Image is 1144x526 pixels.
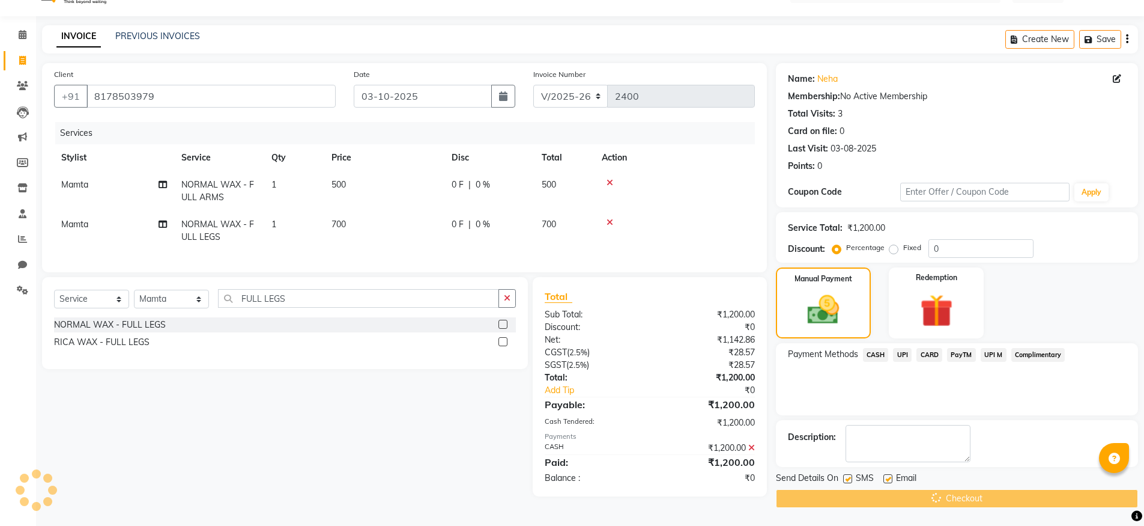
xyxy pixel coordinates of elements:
[545,432,754,442] div: Payments
[54,336,150,349] div: RICA WAX - FULL LEGS
[900,183,1070,201] input: Enter Offer / Coupon Code
[788,431,836,444] div: Description:
[846,242,885,253] label: Percentage
[650,417,764,429] div: ₹1,200.00
[354,69,370,80] label: Date
[788,90,840,103] div: Membership:
[271,179,276,190] span: 1
[838,108,843,120] div: 3
[468,179,471,191] span: |
[1005,30,1074,49] button: Create New
[650,308,764,321] div: ₹1,200.00
[536,321,650,334] div: Discount:
[650,321,764,334] div: ₹0
[847,222,885,234] div: ₹1,200.00
[981,348,1006,362] span: UPI M
[840,125,844,138] div: 0
[218,289,499,308] input: Search or Scan
[797,292,849,328] img: _cash.svg
[536,372,650,384] div: Total:
[542,179,556,190] span: 500
[536,308,650,321] div: Sub Total:
[536,472,650,485] div: Balance :
[536,455,650,469] div: Paid:
[788,125,837,138] div: Card on file:
[536,346,650,359] div: ( )
[776,472,838,487] span: Send Details On
[54,319,166,331] div: NORMAL WAX - FULL LEGS
[536,384,668,397] a: Add Tip
[536,442,650,454] div: CASH
[831,142,876,155] div: 03-08-2025
[788,160,815,173] div: Points:
[452,218,464,231] span: 0 F
[61,219,88,230] span: Mamta
[56,26,101,47] a: INVOICE
[788,348,858,361] span: Payment Methods
[817,160,822,173] div: 0
[444,144,534,171] th: Disc
[54,85,88,108] button: +91
[794,274,852,284] label: Manual Payment
[115,31,200,41] a: PREVIOUS INVOICES
[650,442,764,454] div: ₹1,200.00
[264,144,324,171] th: Qty
[86,85,336,108] input: Search by Name/Mobile/Email/Code
[863,348,889,362] span: CASH
[650,334,764,346] div: ₹1,142.86
[856,472,874,487] span: SMS
[61,179,88,190] span: Mamta
[569,360,587,370] span: 2.5%
[324,144,444,171] th: Price
[893,348,912,362] span: UPI
[536,397,650,412] div: Payable:
[650,359,764,372] div: ₹28.57
[1011,348,1065,362] span: Complimentary
[476,179,490,191] span: 0 %
[452,179,464,191] span: 0 F
[650,346,764,359] div: ₹28.57
[542,219,556,230] span: 700
[650,472,764,485] div: ₹0
[896,472,916,487] span: Email
[181,219,254,242] span: NORMAL WAX - FULL LEGS
[916,272,957,283] label: Redemption
[788,186,901,198] div: Coupon Code
[788,142,828,155] div: Last Visit:
[910,290,963,331] img: _gift.svg
[788,73,815,85] div: Name:
[534,144,595,171] th: Total
[788,90,1126,103] div: No Active Membership
[545,290,572,303] span: Total
[788,243,825,255] div: Discount:
[650,455,764,469] div: ₹1,200.00
[669,384,764,397] div: ₹0
[331,179,346,190] span: 500
[476,218,490,231] span: 0 %
[788,108,835,120] div: Total Visits:
[545,359,566,370] span: SGST
[468,218,471,231] span: |
[650,372,764,384] div: ₹1,200.00
[916,348,942,362] span: CARD
[174,144,264,171] th: Service
[54,144,174,171] th: Stylist
[947,348,976,362] span: PayTM
[1079,30,1121,49] button: Save
[650,397,764,412] div: ₹1,200.00
[536,334,650,346] div: Net:
[569,347,587,357] span: 2.5%
[788,222,843,234] div: Service Total:
[595,144,755,171] th: Action
[817,73,838,85] a: Neha
[903,242,921,253] label: Fixed
[54,69,73,80] label: Client
[55,122,764,144] div: Services
[1074,183,1109,201] button: Apply
[536,417,650,429] div: Cash Tendered:
[533,69,586,80] label: Invoice Number
[545,347,567,358] span: CGST
[331,219,346,230] span: 700
[271,219,276,230] span: 1
[181,179,254,203] span: NORMAL WAX - FULL ARMS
